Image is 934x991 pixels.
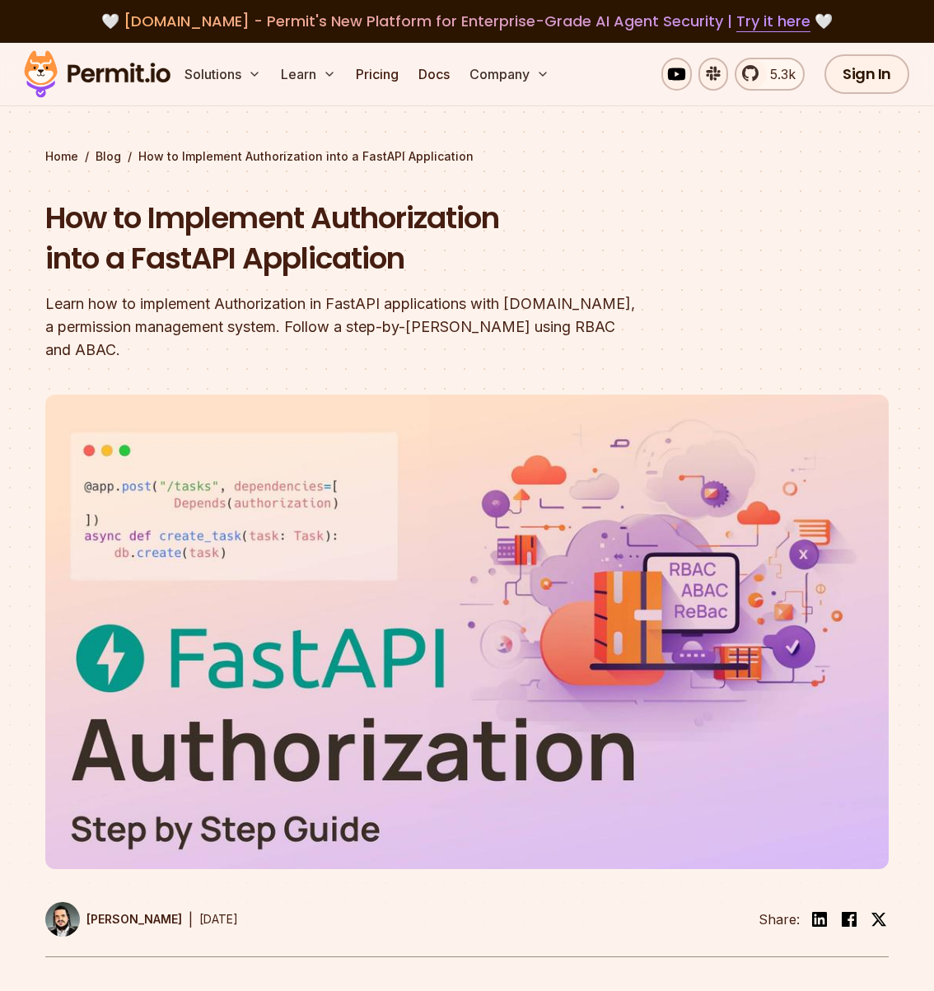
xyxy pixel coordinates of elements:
div: | [189,909,193,929]
button: Company [463,58,556,91]
img: facebook [839,909,859,929]
img: How to Implement Authorization into a FastAPI Application [45,395,889,869]
a: [PERSON_NAME] [45,902,182,937]
span: [DOMAIN_NAME] - Permit's New Platform for Enterprise-Grade AI Agent Security | [124,11,810,31]
div: 🤍 🤍 [40,10,894,33]
img: twitter [871,911,887,928]
a: Try it here [736,11,810,32]
a: Pricing [349,58,405,91]
a: Home [45,148,78,165]
a: Sign In [824,54,909,94]
p: [PERSON_NAME] [86,911,182,928]
time: [DATE] [199,912,238,926]
h1: How to Implement Authorization into a FastAPI Application [45,198,678,279]
img: linkedin [810,909,829,929]
a: Blog [96,148,121,165]
a: Docs [412,58,456,91]
button: Learn [274,58,343,91]
button: Solutions [178,58,268,91]
div: / / [45,148,889,165]
img: Permit logo [16,46,178,102]
span: 5.3k [760,64,796,84]
li: Share: [759,909,800,929]
div: Learn how to implement Authorization in FastAPI applications with [DOMAIN_NAME], a permission man... [45,292,678,362]
img: Gabriel L. Manor [45,902,80,937]
a: 5.3k [735,58,805,91]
